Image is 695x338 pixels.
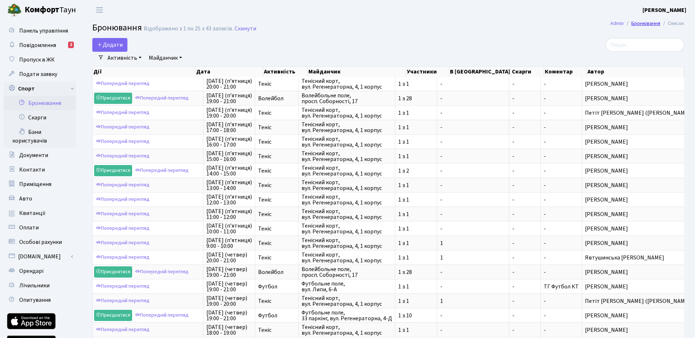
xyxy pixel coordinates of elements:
span: - [440,226,506,232]
th: Коментар [544,67,587,77]
span: - [440,110,506,116]
span: Футбольне поле, 33 паркінг, вул. Регенераторна, 4-Д [302,310,392,321]
a: Попередній перегляд [133,93,190,104]
span: Волейбол [258,269,295,275]
a: Контакти [4,162,76,177]
a: Попередній перегляд [94,295,151,307]
span: Тенісний корт, вул. Регенераторна, 4, 1 корпус [302,136,392,148]
a: Приєднатися [94,310,132,321]
span: Теніс [258,124,295,130]
span: 1 з 1 [398,124,434,130]
a: Попередній перегляд [94,179,151,191]
th: В [GEOGRAPHIC_DATA] [449,67,511,77]
span: [DATE] (четвер) 19:00 - 21:00 [206,266,252,278]
span: 1 [440,255,506,261]
a: Попередній перегляд [94,151,151,162]
a: Скарги [4,110,76,125]
span: Теніс [258,298,295,304]
span: - [440,124,506,130]
span: [DATE] (п’ятниця) 14:00 - 15:00 [206,165,252,177]
th: Майданчик [308,67,406,77]
nav: breadcrumb [599,16,695,31]
a: Подати заявку [4,67,76,81]
span: - [440,96,506,101]
span: [DATE] (п’ятниця) 16:00 - 17:00 [206,136,252,148]
a: Попередній перегляд [94,324,151,335]
span: - [544,181,546,189]
span: - [544,297,546,305]
span: - [512,255,538,261]
input: Пошук... [606,38,684,52]
span: 1 з 10 [398,313,434,318]
th: Автор [587,67,684,77]
span: - [544,326,546,334]
span: Теніс [258,211,295,217]
span: Пропуск в ЖК [19,56,55,64]
span: - [440,313,506,318]
a: Скинути [235,25,256,32]
a: Попередній перегляд [133,310,190,321]
span: - [512,313,538,318]
span: Приміщення [19,180,51,188]
li: Список [660,20,684,28]
span: 1 з 1 [398,139,434,145]
span: Волейбол [258,96,295,101]
span: ТГ Футбол КТ [544,283,579,291]
span: - [512,298,538,304]
span: [DATE] (п’ятниця) 19:00 - 20:00 [206,107,252,119]
span: Тенісний корт, вул. Регенераторна, 4, 1 корпус [302,107,392,119]
span: - [512,96,538,101]
span: 1 з 1 [398,182,434,188]
span: Панель управління [19,27,68,35]
span: Повідомлення [19,41,56,49]
span: - [440,81,506,87]
a: Авто [4,191,76,206]
span: - [544,225,546,233]
span: Подати заявку [19,70,57,78]
span: Теніс [258,240,295,246]
span: 1 [440,298,506,304]
span: - [440,211,506,217]
span: 1 з 1 [398,211,434,217]
span: [DATE] (четвер) 20:00 - 21:00 [206,252,252,263]
th: Дії [93,67,195,77]
b: Комфорт [25,4,59,16]
span: [DATE] (п’ятниця) 10:00 - 11:00 [206,223,252,235]
span: 1 з 28 [398,96,434,101]
span: 1 з 28 [398,269,434,275]
span: - [512,182,538,188]
th: Дата [195,67,263,77]
a: Панель управління [4,24,76,38]
span: Бронювання [92,21,142,34]
span: - [512,269,538,275]
a: Спорт [4,81,76,96]
span: - [440,269,506,275]
span: Особові рахунки [19,238,62,246]
span: - [440,197,506,203]
span: 1 з 1 [398,255,434,261]
span: - [440,182,506,188]
span: - [512,153,538,159]
span: [DATE] (четвер) 19:00 - 20:00 [206,295,252,307]
span: Тенісний корт, вул. Регенераторна, 4, 1 корпус [302,208,392,220]
th: Участники [406,67,449,77]
div: Відображено з 1 по 25 з 43 записів. [144,25,233,32]
span: Тенісний корт, вул. Регенераторна, 4, 1 корпус [302,151,392,162]
span: Теніс [258,139,295,145]
span: Тенісний корт, вул. Регенераторна, 4, 1 корпус [302,324,392,336]
a: Оплати [4,220,76,235]
span: [DATE] (п’ятниця) 9:00 - 10:00 [206,237,252,249]
a: [DOMAIN_NAME] [4,249,76,264]
a: Пропуск в ЖК [4,52,76,67]
span: - [544,94,546,102]
span: - [544,210,546,218]
span: Футбольне поле, вул. Липи, 6-А [302,281,392,292]
span: - [544,80,546,88]
span: Квитанції [19,209,46,217]
span: [DATE] (четвер) 18:00 - 19:00 [206,324,252,336]
span: - [544,123,546,131]
span: - [544,152,546,160]
span: Теніс [258,110,295,116]
span: Тенісний корт, вул. Регенераторна, 4, 1 корпус [302,295,392,307]
a: [PERSON_NAME] [643,6,686,14]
